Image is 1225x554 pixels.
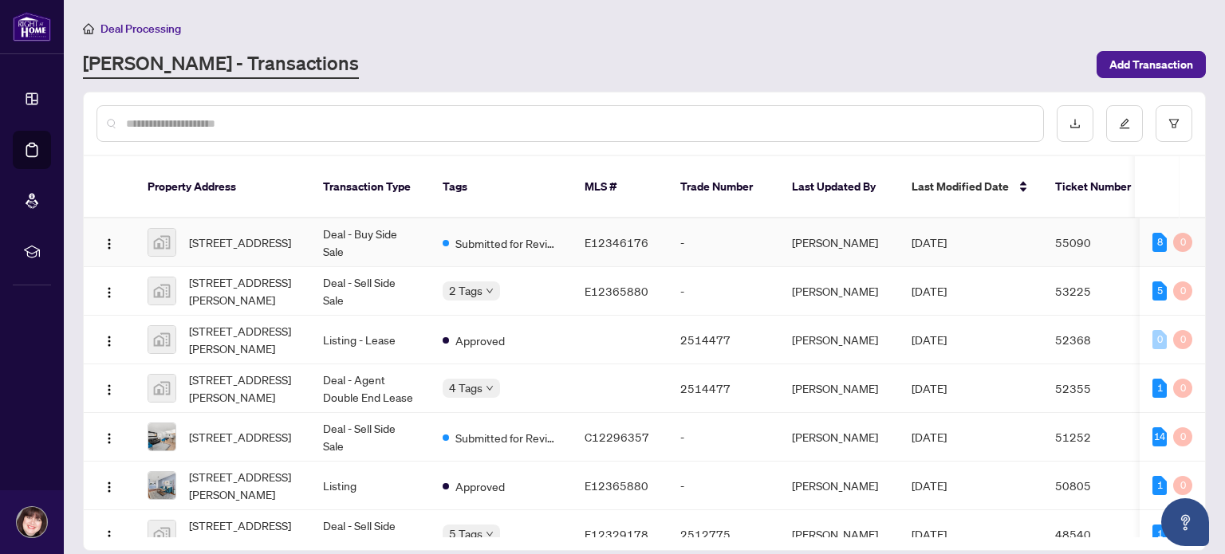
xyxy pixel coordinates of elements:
span: Submitted for Review [455,429,559,446]
img: thumbnail-img [148,375,175,402]
td: 2514477 [668,316,779,364]
button: Logo [97,473,122,498]
td: - [668,413,779,462]
span: Submitted for Review [455,234,559,252]
span: [STREET_ADDRESS][PERSON_NAME] [189,517,297,552]
div: 1 [1152,476,1167,495]
td: 55090 [1042,218,1154,267]
img: Logo [103,529,116,542]
span: down [486,384,494,392]
div: 14 [1152,427,1167,446]
button: Logo [97,375,122,401]
span: [DATE] [912,381,947,395]
div: 8 [1152,233,1167,252]
img: Logo [103,481,116,493]
td: 51252 [1042,413,1154,462]
button: Logo [97,327,122,352]
th: Transaction Type [310,156,430,218]
span: [DATE] [912,332,947,347]
span: [STREET_ADDRESS][PERSON_NAME] [189,273,297,308]
span: Last Modified Date [912,178,1009,195]
img: Logo [103,432,116,445]
td: [PERSON_NAME] [779,316,899,364]
span: [DATE] [912,527,947,541]
span: 5 Tags [449,525,483,543]
span: Deal Processing [100,22,181,36]
span: [STREET_ADDRESS][PERSON_NAME] [189,371,297,406]
button: Logo [97,278,122,304]
td: - [668,218,779,267]
td: 52368 [1042,316,1154,364]
td: - [668,267,779,316]
div: 0 [1173,427,1192,446]
td: 52355 [1042,364,1154,413]
button: download [1057,105,1093,142]
span: Approved [455,477,505,495]
span: E12365880 [585,284,648,298]
th: Last Modified Date [899,156,1042,218]
span: 2 Tags [449,281,483,300]
td: - [668,462,779,510]
th: Tags [430,156,572,218]
span: [STREET_ADDRESS][PERSON_NAME] [189,468,297,503]
td: Deal - Sell Side Sale [310,413,430,462]
button: Add Transaction [1097,51,1206,78]
img: Profile Icon [17,507,47,537]
span: E12365880 [585,478,648,493]
td: 53225 [1042,267,1154,316]
span: [STREET_ADDRESS] [189,234,291,251]
span: [DATE] [912,235,947,249]
a: [PERSON_NAME] - Transactions [83,50,359,79]
span: home [83,23,94,34]
td: Listing - Lease [310,316,430,364]
td: [PERSON_NAME] [779,218,899,267]
th: MLS # [572,156,668,218]
th: Property Address [135,156,310,218]
img: thumbnail-img [148,326,175,353]
span: edit [1119,118,1130,129]
th: Ticket Number [1042,156,1154,218]
span: E12346176 [585,235,648,249]
td: 2514477 [668,364,779,413]
img: Logo [103,383,116,396]
span: [STREET_ADDRESS][PERSON_NAME] [189,322,297,357]
div: 0 [1173,233,1192,252]
button: Logo [97,521,122,547]
button: filter [1156,105,1192,142]
img: Logo [103,335,116,348]
td: [PERSON_NAME] [779,462,899,510]
th: Trade Number [668,156,779,218]
th: Last Updated By [779,156,899,218]
span: download [1069,118,1081,129]
div: 0 [1173,330,1192,349]
td: [PERSON_NAME] [779,413,899,462]
span: [STREET_ADDRESS] [189,428,291,446]
img: Logo [103,286,116,299]
span: [DATE] [912,284,947,298]
td: 50805 [1042,462,1154,510]
td: Deal - Sell Side Sale [310,267,430,316]
div: 1 [1152,525,1167,544]
button: Logo [97,230,122,255]
div: 0 [1173,476,1192,495]
button: Open asap [1161,498,1209,546]
td: [PERSON_NAME] [779,364,899,413]
td: Deal - Buy Side Sale [310,218,430,267]
img: thumbnail-img [148,521,175,548]
td: [PERSON_NAME] [779,267,899,316]
img: thumbnail-img [148,229,175,256]
span: filter [1168,118,1180,129]
span: down [486,530,494,538]
span: down [486,287,494,295]
td: Deal - Agent Double End Lease [310,364,430,413]
div: 1 [1152,379,1167,398]
span: Add Transaction [1109,52,1193,77]
button: Logo [97,424,122,450]
span: E12329178 [585,527,648,541]
div: 5 [1152,281,1167,301]
span: [DATE] [912,478,947,493]
span: [DATE] [912,430,947,444]
div: 0 [1173,281,1192,301]
td: Listing [310,462,430,510]
img: logo [13,12,51,41]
